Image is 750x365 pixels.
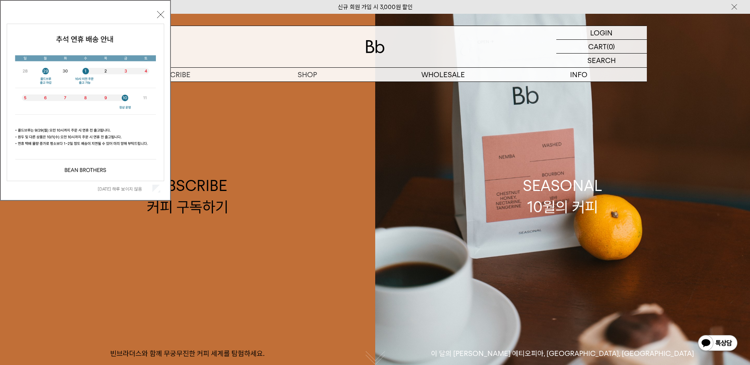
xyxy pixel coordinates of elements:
[7,24,164,181] img: 5e4d662c6b1424087153c0055ceb1a13_140731.jpg
[607,40,615,53] p: (0)
[239,68,375,82] a: SHOP
[587,54,616,67] p: SEARCH
[157,11,164,18] button: 닫기
[697,334,738,353] img: 카카오톡 채널 1:1 채팅 버튼
[147,175,228,217] div: SUBSCRIBE 커피 구독하기
[588,40,607,53] p: CART
[338,4,413,11] a: 신규 회원 가입 시 3,000원 할인
[366,40,385,53] img: 로고
[98,186,151,192] label: [DATE] 하루 보이지 않음
[556,26,647,40] a: LOGIN
[556,40,647,54] a: CART (0)
[511,68,647,82] p: INFO
[523,175,602,217] div: SEASONAL 10월의 커피
[375,68,511,82] p: WHOLESALE
[590,26,613,39] p: LOGIN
